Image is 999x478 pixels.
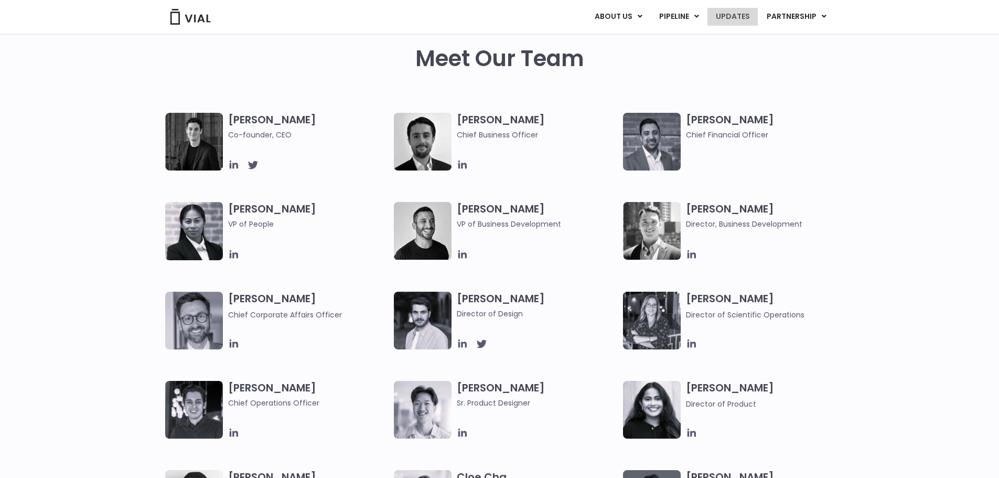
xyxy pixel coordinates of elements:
h3: [PERSON_NAME] [686,292,847,321]
img: Brennan [394,381,452,439]
img: Catie [165,202,223,260]
img: A black and white photo of a man in a suit attending a Summit. [165,113,223,171]
span: Sr. Product Designer [457,397,618,409]
span: Director of Product [686,399,756,409]
span: Director of Scientific Operations [686,310,804,320]
a: ABOUT USMenu Toggle [586,8,650,26]
span: VP of Business Development [457,218,618,230]
img: A black and white photo of a man smiling. [394,202,452,260]
img: Headshot of smiling man named Josh [165,381,223,439]
h3: [PERSON_NAME] [228,381,389,409]
a: PIPELINEMenu Toggle [651,8,707,26]
span: VP of People [228,218,389,230]
img: A black and white photo of a man in a suit holding a vial. [394,113,452,171]
h3: [PERSON_NAME] [686,381,847,410]
span: Director, Business Development [686,218,847,230]
h3: [PERSON_NAME] [457,381,618,409]
h3: [PERSON_NAME] [686,202,847,230]
h2: Meet Our Team [415,46,584,71]
img: Vial Logo [169,9,211,25]
span: Chief Business Officer [457,129,618,141]
a: PARTNERSHIPMenu Toggle [758,8,835,26]
img: Smiling woman named Dhruba [623,381,681,439]
a: UPDATES [707,8,758,26]
img: Paolo-M [165,292,223,349]
span: Chief Corporate Affairs Officer [228,310,342,320]
span: Director of Design [457,308,618,320]
img: Headshot of smiling man named Albert [394,292,452,349]
h3: [PERSON_NAME] [457,202,618,230]
img: Headshot of smiling man named Samir [623,113,681,171]
img: A black and white photo of a smiling man in a suit at ARVO 2023. [623,202,681,260]
span: Chief Operations Officer [228,397,389,409]
h3: [PERSON_NAME] [457,113,618,141]
h3: [PERSON_NAME] [686,113,847,141]
span: Co-founder, CEO [228,129,389,141]
img: Headshot of smiling woman named Sarah [623,292,681,349]
h3: [PERSON_NAME] [457,292,618,320]
h3: [PERSON_NAME] [228,202,389,245]
span: Chief Financial Officer [686,129,847,141]
h3: [PERSON_NAME] [228,113,389,141]
h3: [PERSON_NAME] [228,292,389,321]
